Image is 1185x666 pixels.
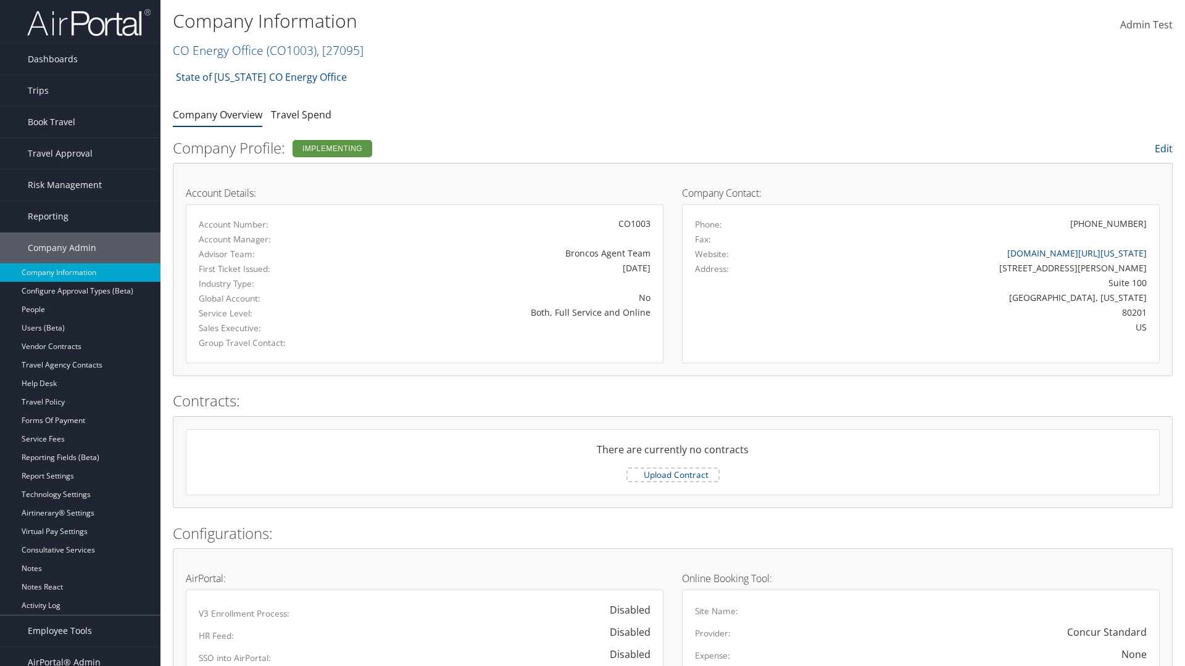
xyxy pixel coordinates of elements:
div: [DATE] [355,261,651,274]
a: Travel Spend [271,108,331,121]
div: Disabled [597,647,651,662]
label: Website: [695,248,729,260]
div: CO1003 [355,217,651,230]
div: Broncos Agent Team [355,247,651,260]
h2: Company Profile: [173,138,833,158]
div: None [1121,647,1147,662]
span: ( CO1003 ) [267,42,317,59]
span: Travel Approval [28,138,93,169]
h4: Online Booking Tool: [682,573,1160,583]
a: Company Overview [173,108,262,121]
a: CO Energy Office [173,42,364,59]
h4: Company Contact: [682,188,1160,198]
a: CO Energy Office [269,65,347,89]
a: Admin Test [1120,6,1173,44]
h2: Contracts: [173,390,1173,411]
label: Account Manager: [199,233,337,245]
div: [PHONE_NUMBER] [1070,217,1147,230]
div: Both, Full Service and Online [355,306,651,319]
label: Advisor Team: [199,248,337,260]
span: Dashboards [28,44,78,75]
div: Concur Standard [1067,625,1147,639]
label: Group Travel Contact: [199,337,337,349]
div: Suite 100 [813,276,1147,289]
label: SSO into AirPortal: [199,652,271,664]
span: Employee Tools [28,615,92,646]
h4: AirPortal: [186,573,663,583]
label: Sales Executive: [199,322,337,334]
span: Company Admin [28,232,96,263]
label: Site Name: [695,605,738,617]
span: , [ 27095 ] [317,42,364,59]
h4: Account Details: [186,188,663,198]
label: First Ticket Issued: [199,263,337,275]
label: Phone: [695,218,722,231]
span: Admin Test [1120,18,1173,31]
label: Upload Contract [628,469,718,481]
div: [STREET_ADDRESS][PERSON_NAME] [813,261,1147,274]
h1: Company Information [173,8,839,34]
label: HR Feed: [199,630,234,642]
div: 80201 [813,306,1147,319]
div: US [813,321,1147,334]
a: [DOMAIN_NAME][URL][US_STATE] [1007,247,1147,259]
label: V3 Enrollment Process: [199,607,289,620]
label: Fax: [695,233,711,245]
label: Provider: [695,627,731,639]
label: Address: [695,263,729,275]
h2: Configurations: [173,523,1173,544]
div: Implementing [293,140,372,157]
label: Industry Type: [199,277,337,290]
label: Service Level: [199,307,337,319]
div: No [355,291,651,304]
span: Risk Management [28,170,102,200]
span: Trips [28,75,49,106]
span: Book Travel [28,107,75,138]
span: Reporting [28,201,69,232]
div: Disabled [597,625,651,639]
div: [GEOGRAPHIC_DATA], [US_STATE] [813,291,1147,304]
label: Account Number: [199,218,337,231]
img: airportal-logo.png [27,8,151,37]
div: Disabled [597,602,651,617]
label: Expense: [695,649,730,662]
div: There are currently no contracts [186,442,1159,467]
a: Edit [1155,142,1173,155]
label: Global Account: [199,292,337,305]
a: State of [US_STATE] [176,65,266,89]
